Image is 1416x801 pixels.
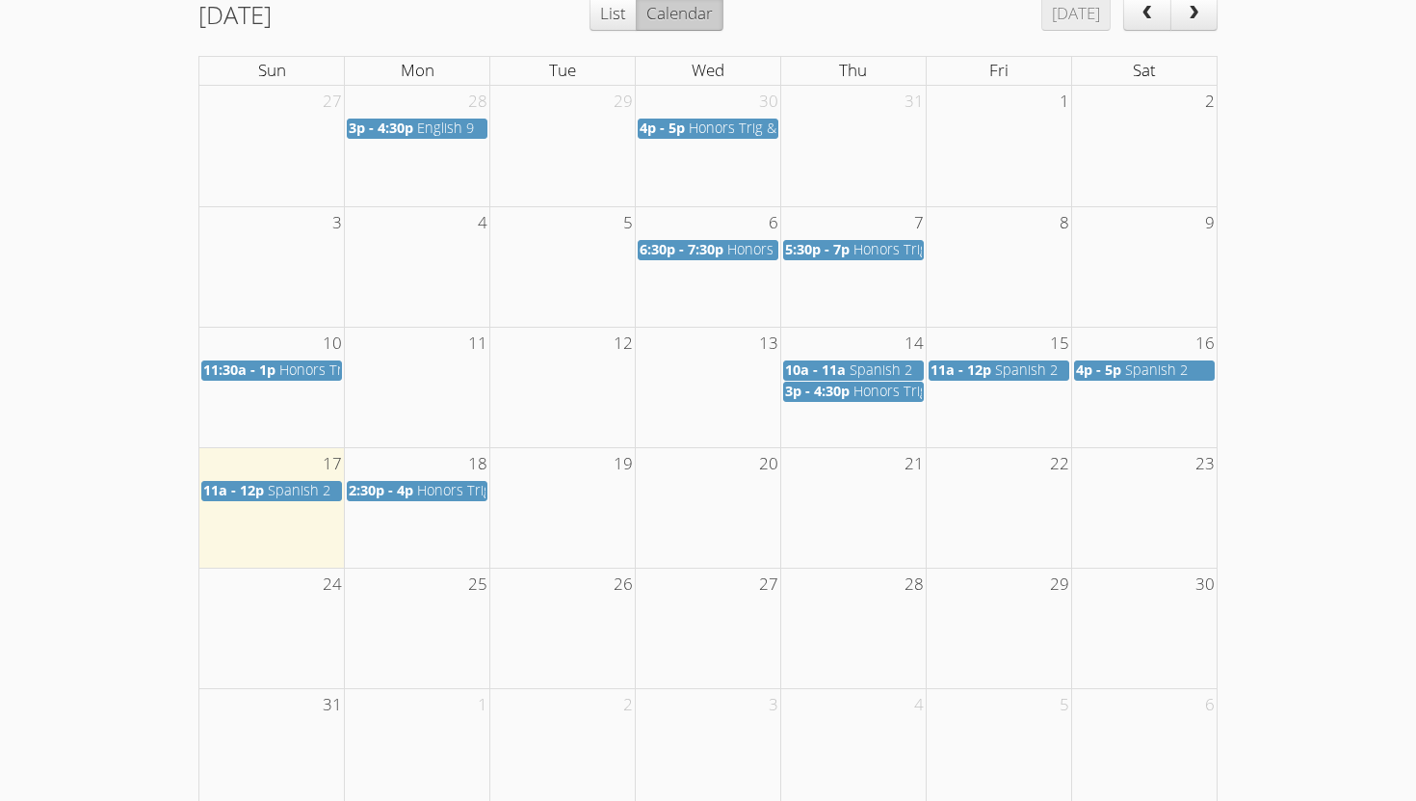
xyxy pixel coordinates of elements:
a: 3p - 4:30p Honors Trig & Algebra II [783,382,924,402]
span: 25 [466,569,489,601]
span: 28 [466,86,489,118]
span: 3 [767,689,780,721]
a: 3p - 4:30p English 9 [347,119,487,139]
span: 23 [1193,448,1217,480]
span: 10 [321,328,344,360]
span: Spanish 2 [995,360,1058,379]
span: 16 [1193,328,1217,360]
a: 4p - 5p Spanish 2 [1074,360,1215,381]
span: 4p - 5p [640,119,685,137]
span: 4 [912,689,926,721]
span: 12 [612,328,635,360]
span: 11a - 12p [203,481,264,499]
span: 19 [612,448,635,480]
span: 10a - 11a [785,360,846,379]
a: 11:30a - 1p Honors Trig & Algebra II [201,360,342,381]
span: Honors Trig & Algebra II [689,119,841,137]
span: 2:30p - 4p [349,481,413,499]
a: 4p - 5p Honors Trig & Algebra II [638,119,778,139]
span: Honors Trig & Algebra II [853,240,1006,258]
span: Mon [401,59,434,81]
span: 30 [757,86,780,118]
span: 5 [1058,689,1071,721]
span: 2 [1203,86,1217,118]
span: 13 [757,328,780,360]
span: 3p - 4:30p [349,119,413,137]
span: 11 [466,328,489,360]
span: 4p - 5p [1076,360,1121,379]
span: English 9 [417,119,474,137]
span: Sun [258,59,286,81]
span: Honors Trig & Algebra II [727,240,879,258]
span: Spanish 2 [268,481,330,499]
span: 28 [903,569,926,601]
span: 5 [621,207,635,239]
span: Fri [989,59,1009,81]
span: 21 [903,448,926,480]
span: 1 [1058,86,1071,118]
span: 11:30a - 1p [203,360,275,379]
span: 30 [1193,569,1217,601]
span: 24 [321,569,344,601]
a: 10a - 11a Spanish 2 [783,360,924,381]
span: 3p - 4:30p [785,382,850,400]
a: 11a - 12p Spanish 2 [201,481,342,501]
span: Sat [1133,59,1156,81]
span: Spanish 2 [1125,360,1188,379]
span: 6 [1203,689,1217,721]
span: 18 [466,448,489,480]
span: 29 [1048,569,1071,601]
span: 26 [612,569,635,601]
span: 22 [1048,448,1071,480]
a: 2:30p - 4p Honors Trig & Algebra II [347,481,487,501]
span: 31 [903,86,926,118]
span: 27 [321,86,344,118]
span: 1 [476,689,489,721]
span: 14 [903,328,926,360]
span: 31 [321,689,344,721]
a: 6:30p - 7:30p Honors Trig & Algebra II [638,240,778,260]
span: 29 [612,86,635,118]
span: 6:30p - 7:30p [640,240,723,258]
span: Wed [692,59,724,81]
span: 27 [757,569,780,601]
span: 8 [1058,207,1071,239]
span: 15 [1048,328,1071,360]
span: Spanish 2 [850,360,912,379]
span: Honors Trig & Algebra II [853,382,1006,400]
span: Honors Trig & Algebra II [417,481,569,499]
span: 20 [757,448,780,480]
span: 4 [476,207,489,239]
a: 11a - 12p Spanish 2 [929,360,1069,381]
span: 6 [767,207,780,239]
span: 7 [912,207,926,239]
span: Honors Trig & Algebra II [279,360,432,379]
span: 9 [1203,207,1217,239]
span: Tue [549,59,576,81]
span: Thu [839,59,867,81]
span: 17 [321,448,344,480]
span: 2 [621,689,635,721]
span: 3 [330,207,344,239]
a: 5:30p - 7p Honors Trig & Algebra II [783,240,924,260]
span: 5:30p - 7p [785,240,850,258]
span: 11a - 12p [931,360,991,379]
